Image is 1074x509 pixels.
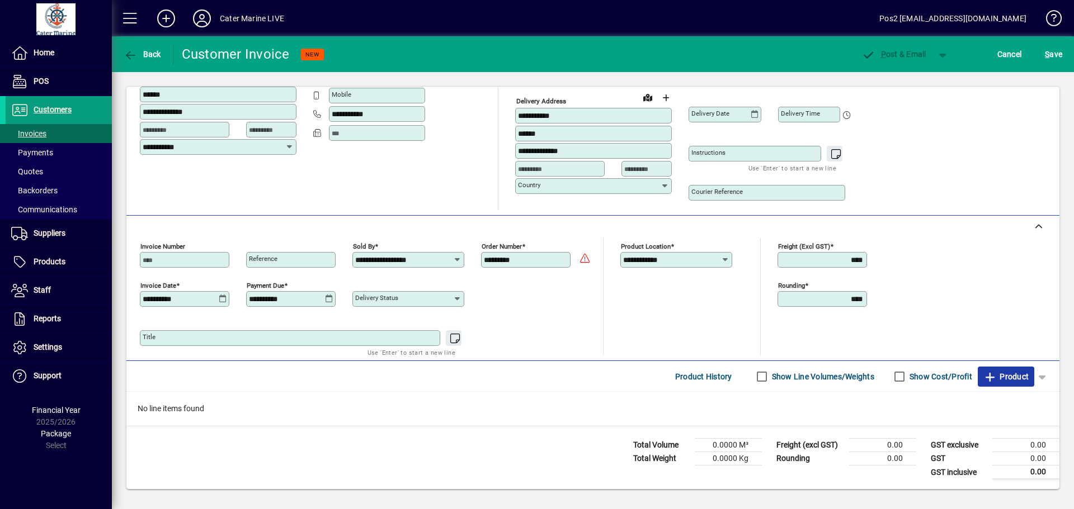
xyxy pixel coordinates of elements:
div: Cater Marine LIVE [220,9,284,27]
a: Settings [6,334,112,361]
mat-hint: Use 'Enter' to start a new line [748,161,836,174]
label: Show Cost/Profit [907,371,972,382]
span: Financial Year [32,406,81,415]
a: Reports [6,305,112,333]
button: Post & Email [856,44,932,64]
a: Invoices [6,124,112,143]
td: GST inclusive [925,465,992,479]
td: GST exclusive [925,439,992,452]
td: 0.0000 M³ [695,439,762,452]
a: Staff [6,277,112,305]
a: Communications [6,200,112,219]
button: Profile [184,8,220,28]
a: Suppliers [6,220,112,248]
mat-label: Invoice date [140,282,176,289]
mat-label: Freight (excl GST) [778,242,830,250]
td: 0.00 [992,439,1059,452]
span: Products [34,257,65,266]
button: Product [978,367,1034,387]
button: Cancel [995,44,1025,64]
span: Customers [34,105,72,114]
span: Product History [675,368,732,386]
span: Suppliers [34,229,65,237]
span: P [881,50,886,59]
td: 0.00 [849,439,916,452]
button: Back [121,44,164,64]
mat-label: Mobile [332,91,351,98]
app-page-header-button: Back [112,44,173,64]
mat-label: Courier Reference [691,188,743,196]
mat-label: Delivery status [355,294,398,302]
span: Communications [11,205,77,214]
mat-label: Delivery time [781,110,820,117]
span: Payments [11,148,53,157]
mat-label: Invoice number [140,242,185,250]
a: View on map [639,88,657,106]
span: Support [34,371,62,380]
mat-label: Title [143,333,156,341]
mat-label: Country [518,181,540,189]
td: 0.00 [849,452,916,465]
span: Quotes [11,167,43,176]
td: Total Weight [628,452,695,465]
span: Staff [34,286,51,294]
div: No line items found [126,392,1059,426]
a: Payments [6,143,112,162]
span: S [1045,50,1049,59]
a: POS [6,68,112,96]
span: NEW [305,51,319,58]
mat-label: Order number [482,242,522,250]
span: Back [124,50,161,59]
label: Show Line Volumes/Weights [770,371,874,382]
td: Total Volume [628,439,695,452]
mat-label: Rounding [778,282,805,289]
a: Quotes [6,162,112,181]
a: Home [6,39,112,67]
mat-label: Reference [249,255,277,263]
button: Product History [671,367,737,387]
span: Reports [34,314,61,323]
button: Save [1042,44,1065,64]
td: Freight (excl GST) [771,439,849,452]
span: Product [983,368,1029,386]
mat-label: Instructions [691,149,726,156]
span: Backorders [11,186,58,195]
span: Cancel [997,45,1022,63]
mat-label: Product location [621,242,671,250]
span: Home [34,48,54,57]
td: 0.00 [992,465,1059,479]
a: Products [6,248,112,276]
mat-label: Sold by [353,242,375,250]
button: Add [148,8,184,28]
a: Knowledge Base [1038,2,1060,39]
div: Pos2 [EMAIL_ADDRESS][DOMAIN_NAME] [879,9,1026,27]
span: Invoices [11,129,46,138]
span: ave [1045,45,1062,63]
div: Customer Invoice [182,45,290,63]
mat-label: Delivery date [691,110,729,117]
button: Choose address [657,89,675,107]
td: 0.00 [992,452,1059,465]
a: Support [6,362,112,390]
span: POS [34,77,49,85]
span: ost & Email [861,50,926,59]
span: Settings [34,342,62,351]
mat-hint: Use 'Enter' to start a new line [368,346,455,359]
td: Rounding [771,452,849,465]
mat-label: Payment due [247,282,284,289]
span: Package [41,429,71,438]
td: GST [925,452,992,465]
td: 0.0000 Kg [695,452,762,465]
a: Backorders [6,181,112,200]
